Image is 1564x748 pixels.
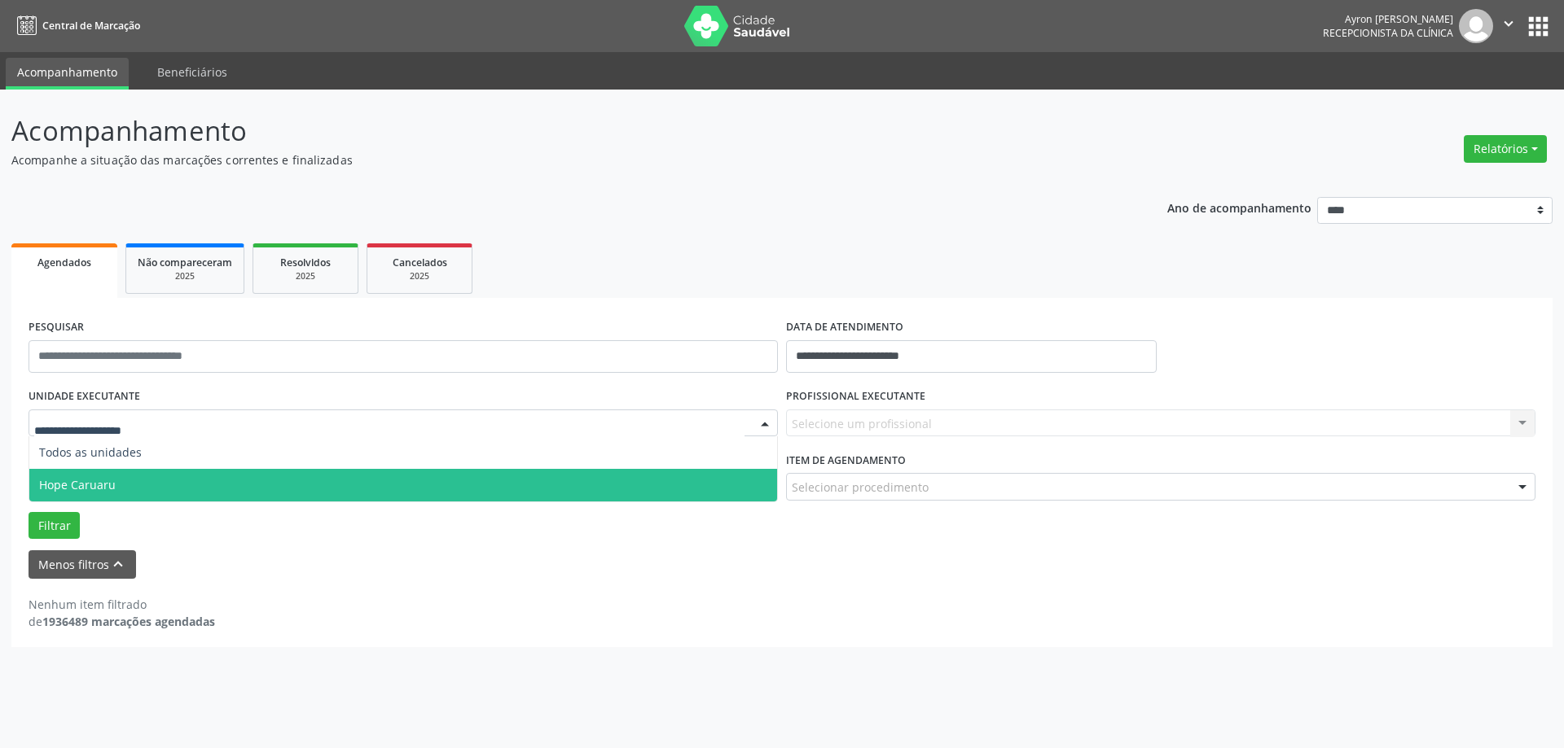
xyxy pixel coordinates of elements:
[1459,9,1493,43] img: img
[109,555,127,573] i: keyboard_arrow_up
[11,151,1090,168] p: Acompanhe a situação das marcações correntes e finalizadas
[11,12,140,39] a: Central de Marcação
[138,270,232,282] div: 2025
[786,315,903,340] label: DATA DE ATENDIMENTO
[138,256,232,269] span: Não compareceram
[1493,9,1524,43] button: 
[42,19,140,33] span: Central de Marcação
[37,256,91,269] span: Agendados
[379,270,460,282] div: 2025
[786,384,925,409] label: PROFISSIONAL EXECUTANTE
[42,614,215,629] strong: 1936489 marcações agendadas
[792,479,929,496] span: Selecionar procedimento
[280,256,331,269] span: Resolvidos
[1323,26,1453,40] span: Recepcionista da clínica
[146,58,239,86] a: Beneficiários
[29,384,140,409] label: UNIDADE EXECUTANTE
[39,444,142,460] span: Todos as unidades
[786,448,906,473] label: Item de agendamento
[1323,12,1453,26] div: Ayron [PERSON_NAME]
[1464,135,1547,163] button: Relatórios
[1500,15,1518,33] i: 
[265,270,346,282] div: 2025
[11,111,1090,151] p: Acompanhamento
[29,550,136,579] button: Menos filtroskeyboard_arrow_up
[29,596,215,613] div: Nenhum item filtrado
[29,613,215,630] div: de
[393,256,447,269] span: Cancelados
[29,315,84,340] label: PESQUISAR
[6,58,129,90] a: Acompanhamento
[1167,197,1311,217] p: Ano de acompanhamento
[29,512,80,540] button: Filtrar
[39,477,116,492] span: Hope Caruaru
[1524,12,1553,41] button: apps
